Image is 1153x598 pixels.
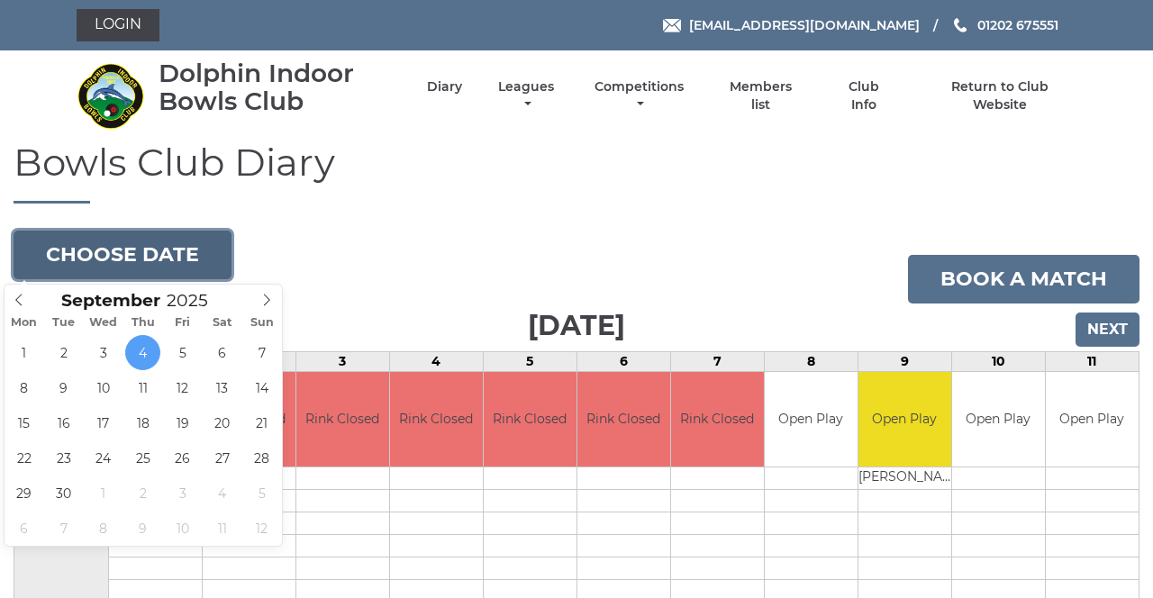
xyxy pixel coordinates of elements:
[6,511,41,546] span: October 6, 2025
[165,476,200,511] span: October 3, 2025
[165,440,200,476] span: September 26, 2025
[6,370,41,405] span: September 8, 2025
[86,440,121,476] span: September 24, 2025
[46,335,81,370] span: September 2, 2025
[576,352,670,372] td: 6
[483,352,576,372] td: 5
[204,511,240,546] span: October 11, 2025
[86,405,121,440] span: September 17, 2025
[244,476,279,511] span: October 5, 2025
[765,372,858,467] td: Open Play
[390,372,483,467] td: Rink Closed
[125,335,160,370] span: September 4, 2025
[165,370,200,405] span: September 12, 2025
[720,78,803,113] a: Members list
[590,78,688,113] a: Competitions
[1046,372,1139,467] td: Open Play
[244,440,279,476] span: September 28, 2025
[163,317,203,329] span: Fri
[244,405,279,440] span: September 21, 2025
[14,141,1139,204] h1: Bowls Club Diary
[165,335,200,370] span: September 5, 2025
[125,405,160,440] span: September 18, 2025
[5,317,44,329] span: Mon
[295,352,389,372] td: 3
[123,317,163,329] span: Thu
[494,78,558,113] a: Leagues
[165,511,200,546] span: October 10, 2025
[165,405,200,440] span: September 19, 2025
[296,372,389,467] td: Rink Closed
[1045,352,1139,372] td: 11
[86,370,121,405] span: September 10, 2025
[125,440,160,476] span: September 25, 2025
[954,18,967,32] img: Phone us
[764,352,858,372] td: 8
[858,467,951,489] td: [PERSON_NAME]
[77,62,144,130] img: Dolphin Indoor Bowls Club
[689,17,920,33] span: [EMAIL_ADDRESS][DOMAIN_NAME]
[951,15,1058,35] a: Phone us 01202 675551
[204,405,240,440] span: September 20, 2025
[858,352,951,372] td: 9
[44,317,84,329] span: Tue
[204,476,240,511] span: October 4, 2025
[204,370,240,405] span: September 13, 2025
[663,15,920,35] a: Email [EMAIL_ADDRESS][DOMAIN_NAME]
[6,476,41,511] span: September 29, 2025
[203,317,242,329] span: Sat
[924,78,1076,113] a: Return to Club Website
[204,335,240,370] span: September 6, 2025
[952,372,1045,467] td: Open Play
[1076,313,1139,347] input: Next
[977,17,1058,33] span: 01202 675551
[244,335,279,370] span: September 7, 2025
[46,511,81,546] span: October 7, 2025
[125,511,160,546] span: October 9, 2025
[834,78,893,113] a: Club Info
[84,317,123,329] span: Wed
[663,19,681,32] img: Email
[14,231,232,279] button: Choose date
[427,78,462,95] a: Diary
[484,372,576,467] td: Rink Closed
[389,352,483,372] td: 4
[46,370,81,405] span: September 9, 2025
[46,440,81,476] span: September 23, 2025
[125,476,160,511] span: October 2, 2025
[908,255,1139,304] a: Book a match
[46,476,81,511] span: September 30, 2025
[6,335,41,370] span: September 1, 2025
[671,372,764,467] td: Rink Closed
[244,511,279,546] span: October 12, 2025
[77,9,159,41] a: Login
[46,405,81,440] span: September 16, 2025
[159,59,395,115] div: Dolphin Indoor Bowls Club
[204,440,240,476] span: September 27, 2025
[86,511,121,546] span: October 8, 2025
[244,370,279,405] span: September 14, 2025
[160,290,231,311] input: Scroll to increment
[670,352,764,372] td: 7
[86,335,121,370] span: September 3, 2025
[951,352,1045,372] td: 10
[125,370,160,405] span: September 11, 2025
[242,317,282,329] span: Sun
[86,476,121,511] span: October 1, 2025
[858,372,951,467] td: Open Play
[6,440,41,476] span: September 22, 2025
[6,405,41,440] span: September 15, 2025
[61,293,160,310] span: Scroll to increment
[577,372,670,467] td: Rink Closed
